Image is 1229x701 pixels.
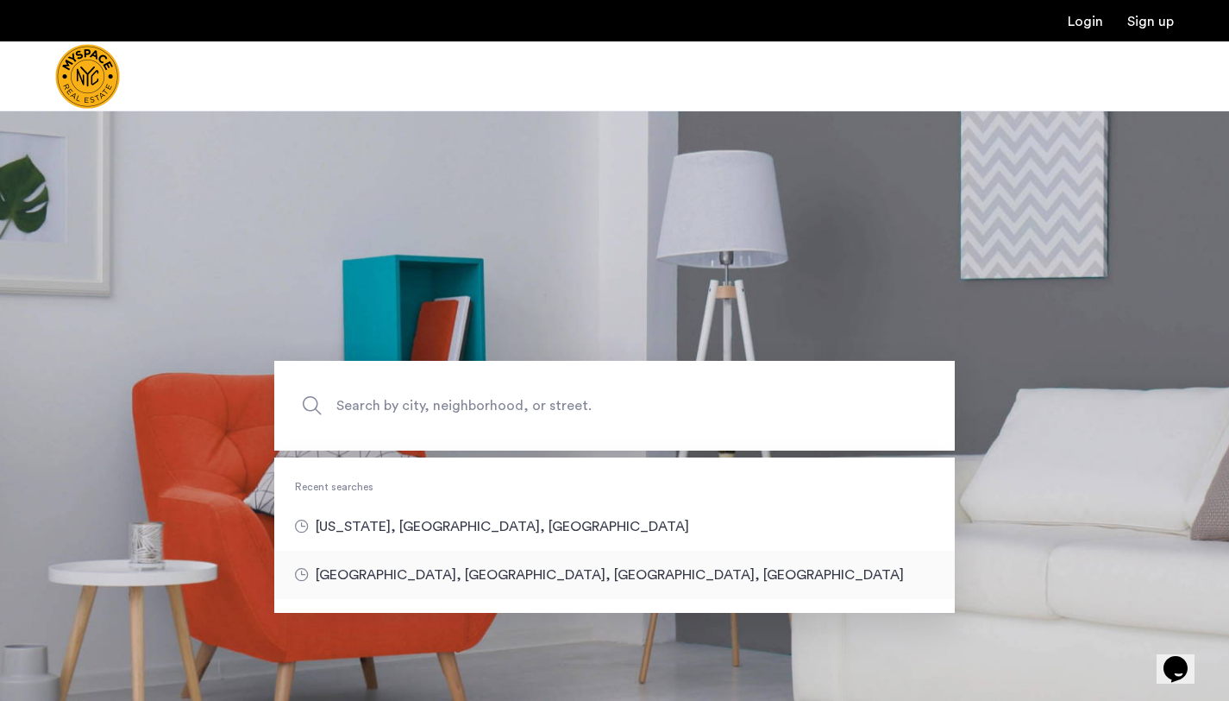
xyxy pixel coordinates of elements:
[274,478,955,496] div: Recent searches
[336,395,812,418] span: Search by city, neighborhood, or street.
[316,516,927,537] span: [US_STATE], [GEOGRAPHIC_DATA], [GEOGRAPHIC_DATA]
[316,565,927,585] span: [GEOGRAPHIC_DATA], [GEOGRAPHIC_DATA], [GEOGRAPHIC_DATA], [GEOGRAPHIC_DATA]
[274,361,955,451] input: Apartment Search
[55,44,120,109] img: logo
[1157,632,1212,684] iframe: chat widget
[1127,15,1174,28] a: Registration
[55,44,120,109] a: Cazamio Logo
[1068,15,1103,28] a: Login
